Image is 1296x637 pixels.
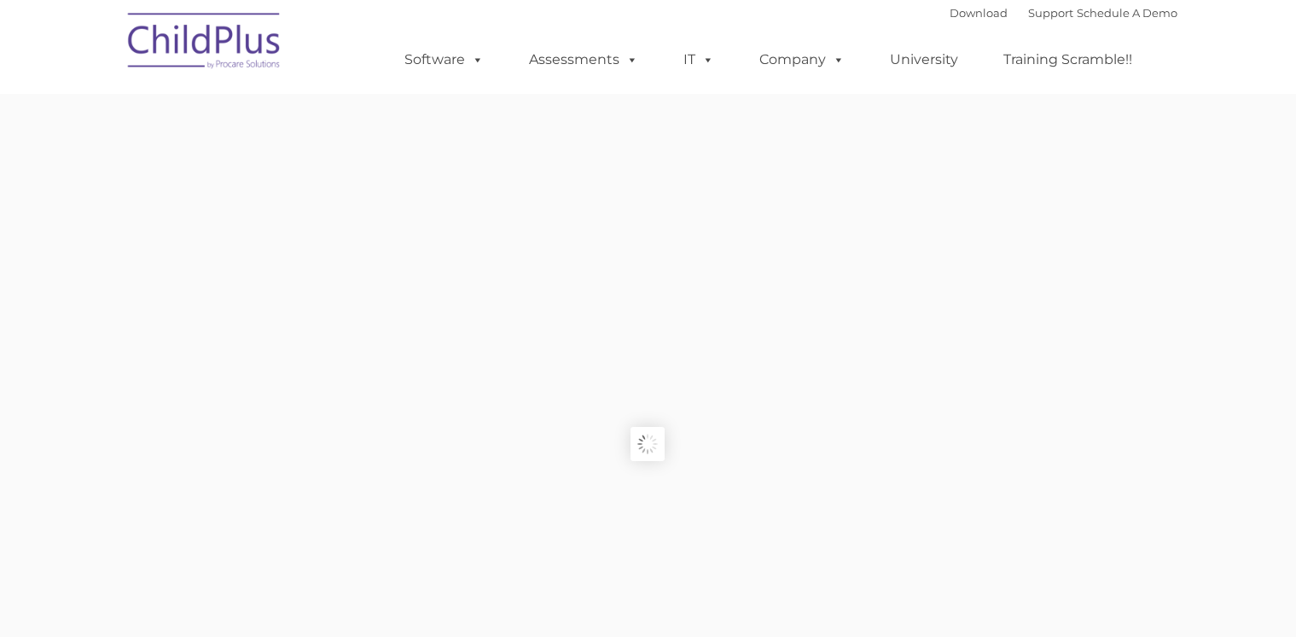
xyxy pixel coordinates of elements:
[512,43,655,77] a: Assessments
[387,43,501,77] a: Software
[666,43,731,77] a: IT
[119,1,290,86] img: ChildPlus by Procare Solutions
[1077,6,1177,20] a: Schedule A Demo
[950,6,1008,20] a: Download
[986,43,1149,77] a: Training Scramble!!
[873,43,975,77] a: University
[1028,6,1073,20] a: Support
[950,6,1177,20] font: |
[742,43,862,77] a: Company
